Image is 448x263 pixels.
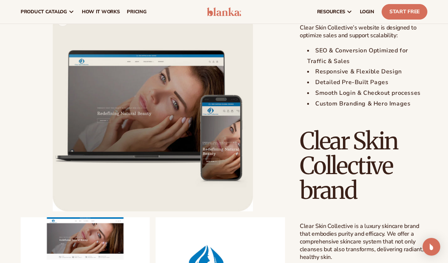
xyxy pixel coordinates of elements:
[382,4,427,20] a: Start Free
[317,9,345,15] span: resources
[300,222,427,261] p: Clear Skin Collective is a luxury skincare brand that embodies purity and efficacy. We offer a co...
[315,89,421,97] span: Smooth Login & Checkout processes
[360,9,374,15] span: LOGIN
[307,46,408,65] span: SEO & Conversion Optimized for Traffic & Sales
[315,78,388,86] span: Detailed Pre-Built Pages
[207,7,242,16] img: logo
[127,9,146,15] span: pricing
[82,9,120,15] span: How It Works
[21,9,67,15] span: product catalog
[300,24,416,39] span: Clear Skin Collective’s website is designed to optimize sales and support scalability:
[300,129,427,203] h2: Clear Skin Collective brand
[315,100,410,108] span: Custom Branding & Hero Images
[315,68,402,76] span: Responsive & Flexible Design
[423,238,440,256] div: Open Intercom Messenger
